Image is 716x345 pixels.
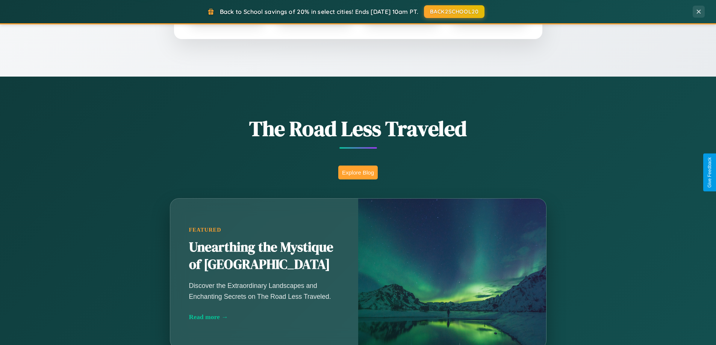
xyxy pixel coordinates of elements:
[707,157,712,188] div: Give Feedback
[189,313,339,321] div: Read more →
[338,166,378,179] button: Explore Blog
[189,280,339,301] p: Discover the Extraordinary Landscapes and Enchanting Secrets on The Road Less Traveled.
[189,227,339,233] div: Featured
[220,8,418,15] span: Back to School savings of 20% in select cities! Ends [DATE] 10am PT.
[133,114,584,143] h1: The Road Less Traveled
[424,5,484,18] button: BACK2SCHOOL20
[189,239,339,273] h2: Unearthing the Mystique of [GEOGRAPHIC_DATA]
